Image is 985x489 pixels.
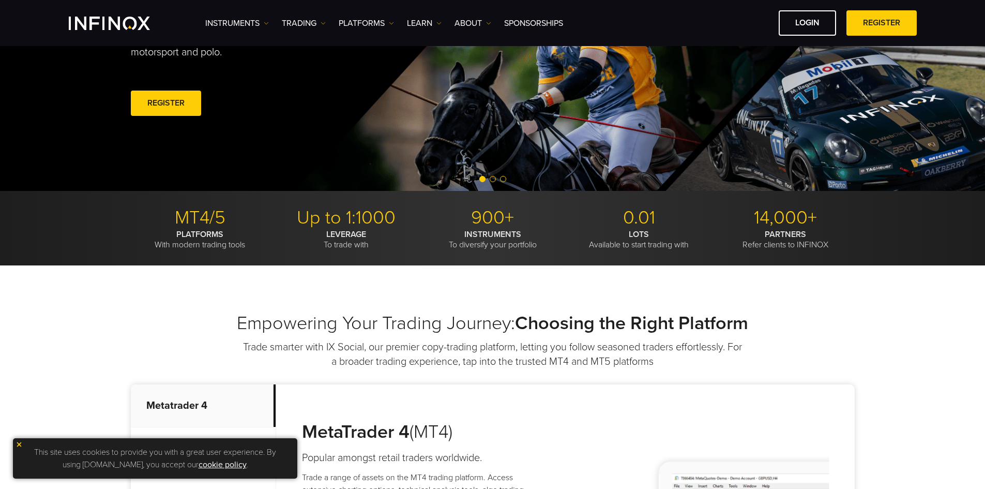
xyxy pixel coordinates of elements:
[277,229,416,250] p: To trade with
[131,384,276,427] p: Metatrader 4
[423,206,562,229] p: 900+
[716,206,855,229] p: 14,000+
[131,91,201,116] a: REGISTER
[407,17,442,29] a: Learn
[479,176,486,182] span: Go to slide 1
[454,17,491,29] a: ABOUT
[716,229,855,250] p: Refer clients to INFINOX
[205,17,269,29] a: Instruments
[242,340,744,369] p: Trade smarter with IX Social, our premier copy-trading platform, letting you follow seasoned trad...
[490,176,496,182] span: Go to slide 2
[131,312,855,335] h2: Empowering Your Trading Journey:
[277,206,416,229] p: Up to 1:1000
[504,17,563,29] a: SPONSORSHIPS
[131,427,276,470] p: Metatrader 5
[131,229,269,250] p: With modern trading tools
[16,441,23,448] img: yellow close icon
[464,229,521,240] strong: INSTRUMENTS
[302,451,549,465] h4: Popular amongst retail traders worldwide.
[846,10,917,36] a: REGISTER
[500,176,506,182] span: Go to slide 3
[131,206,269,229] p: MT4/5
[779,10,836,36] a: LOGIN
[515,312,748,334] strong: Choosing the Right Platform
[629,229,649,240] strong: LOTS
[282,17,326,29] a: TRADING
[69,17,174,30] a: INFINOX Logo
[423,229,562,250] p: To diversify your portfolio
[765,229,806,240] strong: PARTNERS
[199,460,247,470] a: cookie policy
[570,229,708,250] p: Available to start trading with
[176,229,223,240] strong: PLATFORMS
[326,229,366,240] strong: LEVERAGE
[302,421,410,443] strong: MetaTrader 4
[339,17,394,29] a: PLATFORMS
[570,206,708,229] p: 0.01
[18,443,292,473] p: This site uses cookies to provide you with a great user experience. By using [DOMAIN_NAME], you a...
[302,421,549,443] h3: (MT4)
